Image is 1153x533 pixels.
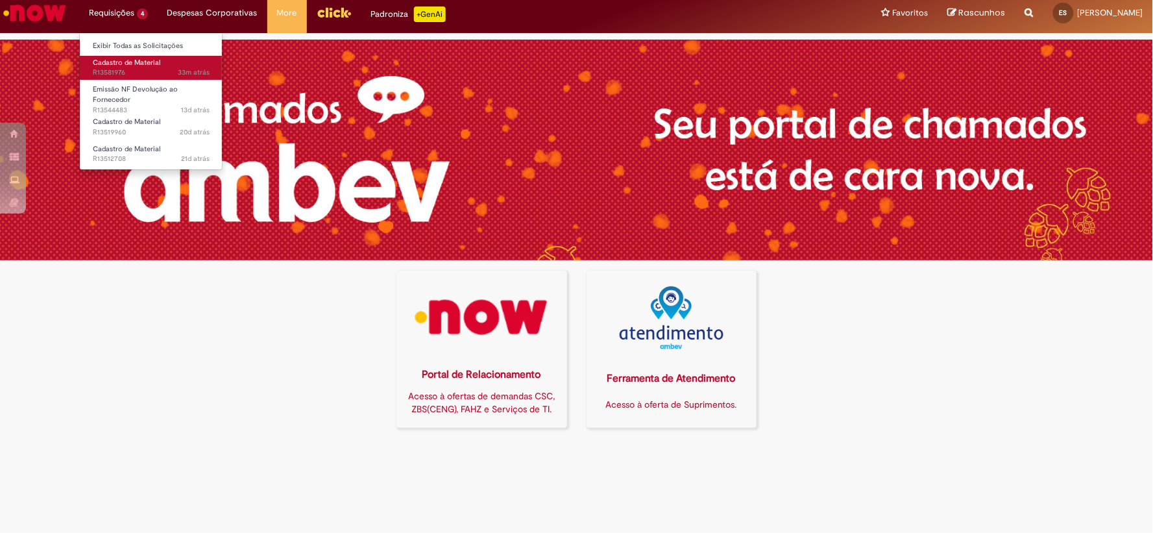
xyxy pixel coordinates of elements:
[1060,8,1067,17] span: ES
[405,286,559,349] img: logo_now.png
[93,154,210,164] span: R13512708
[404,367,559,382] div: Portal de Relacionamento
[89,6,134,19] span: Requisições
[181,154,210,164] span: 21d atrás
[396,271,567,428] a: Portal de Relacionamento Acesso à ofertas de demandas CSC, ZBS(CENG), FAHZ e Serviços de TI.
[181,105,210,115] span: 13d atrás
[404,390,559,415] div: Acesso à ofertas de demandas CSC, ZBS(CENG), FAHZ e Serviços de TI.
[93,58,160,68] span: Cadastro de Material
[80,142,223,166] a: Aberto R13512708 : Cadastro de Material
[80,82,223,110] a: Aberto R13544483 : Emissão NF Devolução ao Fornecedor
[80,56,223,80] a: Aberto R13581976 : Cadastro de Material
[137,8,148,19] span: 4
[79,32,223,170] ul: Requisições
[93,144,160,154] span: Cadastro de Material
[93,117,160,127] span: Cadastro de Material
[181,154,210,164] time: 10/09/2025 08:54:14
[620,286,723,349] img: logo_atentdimento.png
[181,105,210,115] time: 17/09/2025 15:51:46
[371,6,446,22] div: Padroniza
[167,6,258,19] span: Despesas Corporativas
[178,68,210,77] time: 30/09/2025 14:40:21
[594,398,749,411] div: Acesso à oferta de Suprimentos.
[1078,7,1143,18] span: [PERSON_NAME]
[893,6,928,19] span: Favoritos
[317,3,352,22] img: click_logo_yellow_360x200.png
[93,105,210,116] span: R13544483
[180,127,210,137] span: 20d atrás
[959,6,1006,19] span: Rascunhos
[93,84,178,105] span: Emissão NF Devolução ao Fornecedor
[594,371,749,386] div: Ferramenta de Atendimento
[93,127,210,138] span: R13519960
[80,115,223,139] a: Aberto R13519960 : Cadastro de Material
[178,68,210,77] span: 33m atrás
[80,39,223,53] a: Exibir Todas as Solicitações
[180,127,210,137] time: 11/09/2025 09:19:52
[587,271,757,428] a: Ferramenta de Atendimento Acesso à oferta de Suprimentos.
[277,6,297,19] span: More
[414,6,446,22] p: +GenAi
[948,7,1006,19] a: Rascunhos
[93,68,210,78] span: R13581976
